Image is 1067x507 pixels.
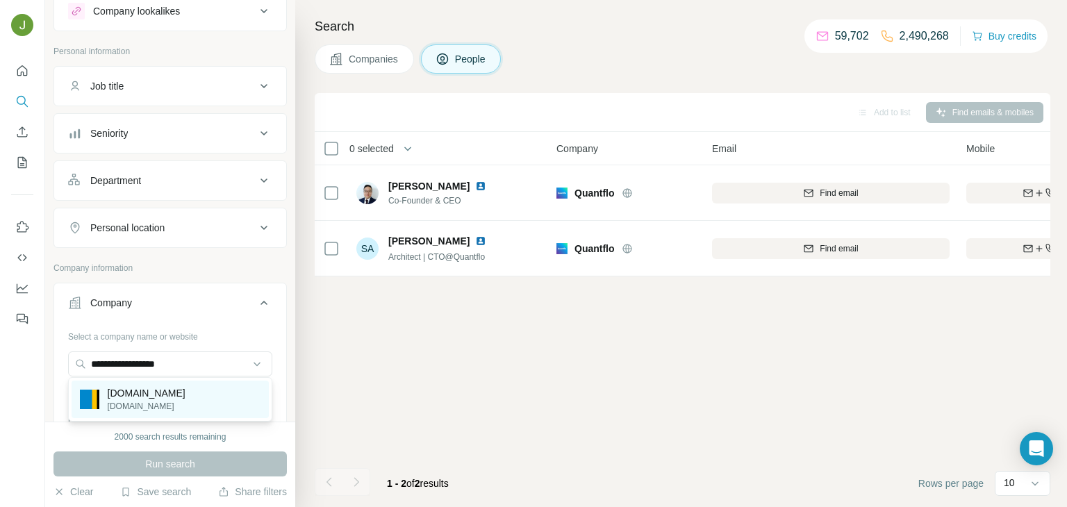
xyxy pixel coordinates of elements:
[218,485,287,499] button: Share filters
[918,476,984,490] span: Rows per page
[11,89,33,114] button: Search
[388,194,503,207] span: Co-Founder & CEO
[475,235,486,247] img: LinkedIn logo
[388,252,485,262] span: Architect | CTO@Quantflo
[415,478,420,489] span: 2
[54,164,286,197] button: Department
[574,186,615,200] span: Quantflo
[712,183,950,203] button: Find email
[11,276,33,301] button: Dashboard
[11,14,33,36] img: Avatar
[712,142,736,156] span: Email
[315,17,1050,36] h4: Search
[90,79,124,93] div: Job title
[90,296,132,310] div: Company
[966,142,995,156] span: Mobile
[349,142,394,156] span: 0 selected
[108,400,185,413] p: [DOMAIN_NAME]
[356,238,379,260] div: SA
[53,45,287,58] p: Personal information
[387,478,449,489] span: results
[388,234,470,248] span: [PERSON_NAME]
[820,187,858,199] span: Find email
[120,485,191,499] button: Save search
[556,188,568,199] img: Logo of Quantflo
[54,286,286,325] button: Company
[972,26,1036,46] button: Buy credits
[1004,476,1015,490] p: 10
[387,478,406,489] span: 1 - 2
[835,28,869,44] p: 59,702
[556,243,568,254] img: Logo of Quantflo
[1020,432,1053,465] div: Open Intercom Messenger
[356,182,379,204] img: Avatar
[475,181,486,192] img: LinkedIn logo
[54,117,286,150] button: Seniority
[108,386,185,400] p: [DOMAIN_NAME]
[11,150,33,175] button: My lists
[388,179,470,193] span: [PERSON_NAME]
[90,221,165,235] div: Personal location
[712,238,950,259] button: Find email
[54,211,286,244] button: Personal location
[11,119,33,144] button: Enrich CSV
[900,28,949,44] p: 2,490,268
[53,262,287,274] p: Company information
[93,4,180,18] div: Company lookalikes
[115,431,226,443] div: 2000 search results remaining
[349,52,399,66] span: Companies
[80,390,99,409] img: fairburn.school.nz
[406,478,415,489] span: of
[11,58,33,83] button: Quick start
[90,126,128,140] div: Seniority
[11,306,33,331] button: Feedback
[11,215,33,240] button: Use Surfe on LinkedIn
[556,142,598,156] span: Company
[54,69,286,103] button: Job title
[820,242,858,255] span: Find email
[11,245,33,270] button: Use Surfe API
[455,52,487,66] span: People
[90,174,141,188] div: Department
[53,485,93,499] button: Clear
[574,242,615,256] span: Quantflo
[68,325,272,343] div: Select a company name or website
